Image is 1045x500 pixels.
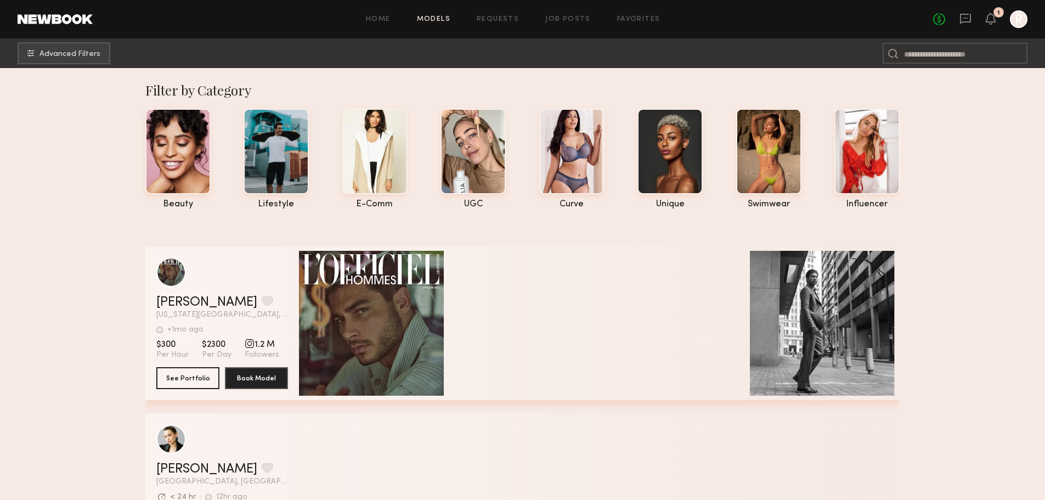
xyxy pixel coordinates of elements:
[539,200,605,209] div: curve
[366,16,391,23] a: Home
[617,16,660,23] a: Favorites
[202,350,231,360] span: Per Day
[997,10,1000,16] div: 1
[440,200,506,209] div: UGC
[156,296,257,309] a: [PERSON_NAME]
[637,200,703,209] div: unique
[244,200,309,209] div: lifestyle
[156,478,288,486] span: [GEOGRAPHIC_DATA], [GEOGRAPHIC_DATA]
[156,311,288,319] span: [US_STATE][GEOGRAPHIC_DATA], [GEOGRAPHIC_DATA]
[167,326,204,334] div: +1mo ago
[1010,10,1027,28] a: R
[477,16,519,23] a: Requests
[342,200,408,209] div: e-comm
[545,16,591,23] a: Job Posts
[145,200,211,209] div: beauty
[225,367,288,389] button: Book Model
[417,16,450,23] a: Models
[18,42,110,64] button: Advanced Filters
[39,50,100,58] span: Advanced Filters
[156,367,219,389] button: See Portfolio
[156,339,189,350] span: $300
[156,350,189,360] span: Per Hour
[736,200,801,209] div: swimwear
[245,339,279,350] span: 1.2 M
[834,200,900,209] div: influencer
[245,350,279,360] span: Followers
[202,339,231,350] span: $2300
[145,81,900,99] div: Filter by Category
[156,463,257,476] a: [PERSON_NAME]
